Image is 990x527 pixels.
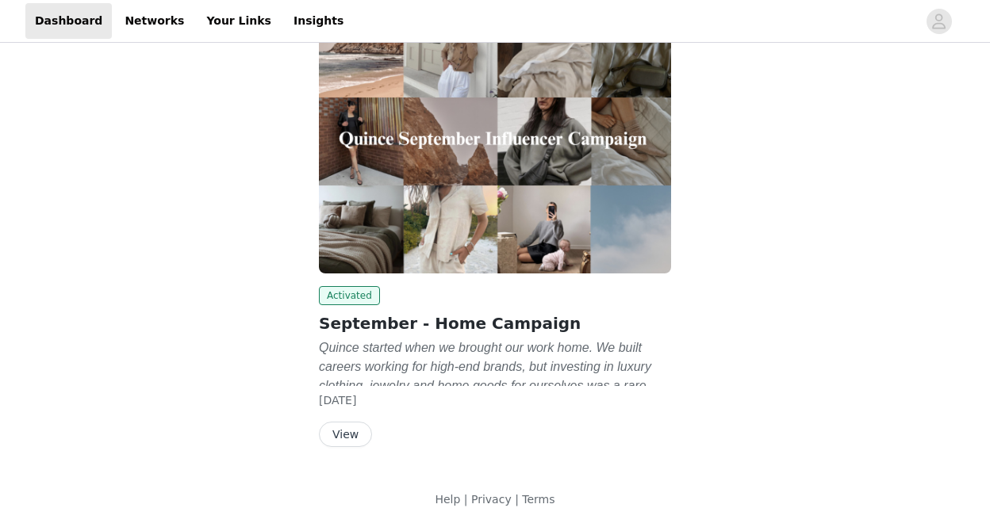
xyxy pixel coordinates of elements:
[25,3,112,39] a: Dashboard
[931,9,946,34] div: avatar
[319,429,372,441] a: View
[435,493,460,506] a: Help
[471,493,512,506] a: Privacy
[515,493,519,506] span: |
[319,394,356,407] span: [DATE]
[464,493,468,506] span: |
[115,3,194,39] a: Networks
[522,493,554,506] a: Terms
[197,3,281,39] a: Your Links
[319,341,657,449] em: Quince started when we brought our work home. We built careers working for high-end brands, but i...
[319,422,372,447] button: View
[319,286,380,305] span: Activated
[319,311,671,335] h2: September - Home Campaign
[284,3,353,39] a: Insights
[319,10,671,273] img: Quince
